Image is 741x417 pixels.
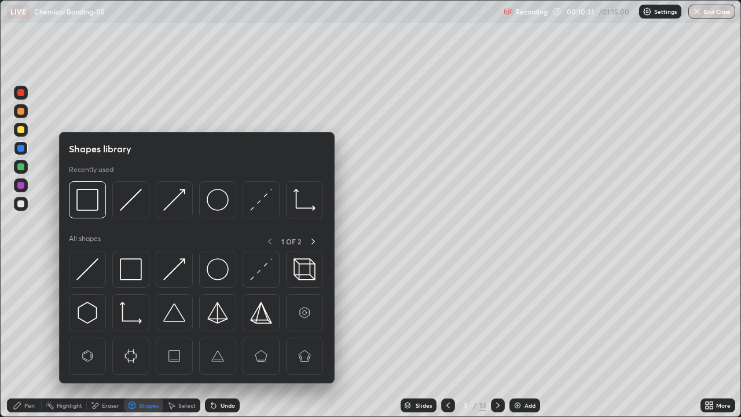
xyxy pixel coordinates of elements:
[504,7,513,16] img: recording.375f2c34.svg
[120,189,142,211] img: svg+xml;charset=utf-8,%3Csvg%20xmlns%3D%22http%3A%2F%2Fwww.w3.org%2F2000%2Fsvg%22%20width%3D%2230...
[524,403,535,408] div: Add
[120,258,142,280] img: svg+xml;charset=utf-8,%3Csvg%20xmlns%3D%22http%3A%2F%2Fwww.w3.org%2F2000%2Fsvg%22%20width%3D%2234...
[178,403,196,408] div: Select
[76,345,98,367] img: svg+xml;charset=utf-8,%3Csvg%20xmlns%3D%22http%3A%2F%2Fwww.w3.org%2F2000%2Fsvg%22%20width%3D%2265...
[474,402,477,409] div: /
[479,400,486,411] div: 13
[163,345,185,367] img: svg+xml;charset=utf-8,%3Csvg%20xmlns%3D%22http%3A%2F%2Fwww.w3.org%2F2000%2Fsvg%22%20width%3D%2265...
[163,302,185,324] img: svg+xml;charset=utf-8,%3Csvg%20xmlns%3D%22http%3A%2F%2Fwww.w3.org%2F2000%2Fsvg%22%20width%3D%2238...
[69,234,101,248] p: All shapes
[76,302,98,324] img: svg+xml;charset=utf-8,%3Csvg%20xmlns%3D%22http%3A%2F%2Fwww.w3.org%2F2000%2Fsvg%22%20width%3D%2230...
[76,258,98,280] img: svg+xml;charset=utf-8,%3Csvg%20xmlns%3D%22http%3A%2F%2Fwww.w3.org%2F2000%2Fsvg%22%20width%3D%2230...
[24,403,35,408] div: Pen
[69,142,131,156] h5: Shapes library
[139,403,159,408] div: Shapes
[250,302,272,324] img: svg+xml;charset=utf-8,%3Csvg%20xmlns%3D%22http%3A%2F%2Fwww.w3.org%2F2000%2Fsvg%22%20width%3D%2234...
[57,403,82,408] div: Highlight
[654,9,677,14] p: Settings
[460,402,471,409] div: 3
[513,401,522,410] img: add-slide-button
[281,237,301,246] p: 1 OF 2
[221,403,235,408] div: Undo
[207,345,229,367] img: svg+xml;charset=utf-8,%3Csvg%20xmlns%3D%22http%3A%2F%2Fwww.w3.org%2F2000%2Fsvg%22%20width%3D%2265...
[207,258,229,280] img: svg+xml;charset=utf-8,%3Csvg%20xmlns%3D%22http%3A%2F%2Fwww.w3.org%2F2000%2Fsvg%22%20width%3D%2236...
[250,189,272,211] img: svg+xml;charset=utf-8,%3Csvg%20xmlns%3D%22http%3A%2F%2Fwww.w3.org%2F2000%2Fsvg%22%20width%3D%2230...
[688,5,735,19] button: End Class
[163,258,185,280] img: svg+xml;charset=utf-8,%3Csvg%20xmlns%3D%22http%3A%2F%2Fwww.w3.org%2F2000%2Fsvg%22%20width%3D%2230...
[716,403,731,408] div: More
[294,258,316,280] img: svg+xml;charset=utf-8,%3Csvg%20xmlns%3D%22http%3A%2F%2Fwww.w3.org%2F2000%2Fsvg%22%20width%3D%2235...
[69,165,113,174] p: Recently used
[10,7,26,16] p: LIVE
[76,189,98,211] img: svg+xml;charset=utf-8,%3Csvg%20xmlns%3D%22http%3A%2F%2Fwww.w3.org%2F2000%2Fsvg%22%20width%3D%2234...
[120,302,142,324] img: svg+xml;charset=utf-8,%3Csvg%20xmlns%3D%22http%3A%2F%2Fwww.w3.org%2F2000%2Fsvg%22%20width%3D%2233...
[250,258,272,280] img: svg+xml;charset=utf-8,%3Csvg%20xmlns%3D%22http%3A%2F%2Fwww.w3.org%2F2000%2Fsvg%22%20width%3D%2230...
[294,189,316,211] img: svg+xml;charset=utf-8,%3Csvg%20xmlns%3D%22http%3A%2F%2Fwww.w3.org%2F2000%2Fsvg%22%20width%3D%2233...
[120,345,142,367] img: svg+xml;charset=utf-8,%3Csvg%20xmlns%3D%22http%3A%2F%2Fwww.w3.org%2F2000%2Fsvg%22%20width%3D%2265...
[207,189,229,211] img: svg+xml;charset=utf-8,%3Csvg%20xmlns%3D%22http%3A%2F%2Fwww.w3.org%2F2000%2Fsvg%22%20width%3D%2236...
[34,7,105,16] p: Chemical Bonding-05
[207,302,229,324] img: svg+xml;charset=utf-8,%3Csvg%20xmlns%3D%22http%3A%2F%2Fwww.w3.org%2F2000%2Fsvg%22%20width%3D%2234...
[102,403,119,408] div: Eraser
[692,7,702,16] img: end-class-cross
[163,189,185,211] img: svg+xml;charset=utf-8,%3Csvg%20xmlns%3D%22http%3A%2F%2Fwww.w3.org%2F2000%2Fsvg%22%20width%3D%2230...
[643,7,652,16] img: class-settings-icons
[294,302,316,324] img: svg+xml;charset=utf-8,%3Csvg%20xmlns%3D%22http%3A%2F%2Fwww.w3.org%2F2000%2Fsvg%22%20width%3D%2265...
[250,345,272,367] img: svg+xml;charset=utf-8,%3Csvg%20xmlns%3D%22http%3A%2F%2Fwww.w3.org%2F2000%2Fsvg%22%20width%3D%2265...
[515,8,548,16] p: Recording
[416,403,432,408] div: Slides
[294,345,316,367] img: svg+xml;charset=utf-8,%3Csvg%20xmlns%3D%22http%3A%2F%2Fwww.w3.org%2F2000%2Fsvg%22%20width%3D%2265...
